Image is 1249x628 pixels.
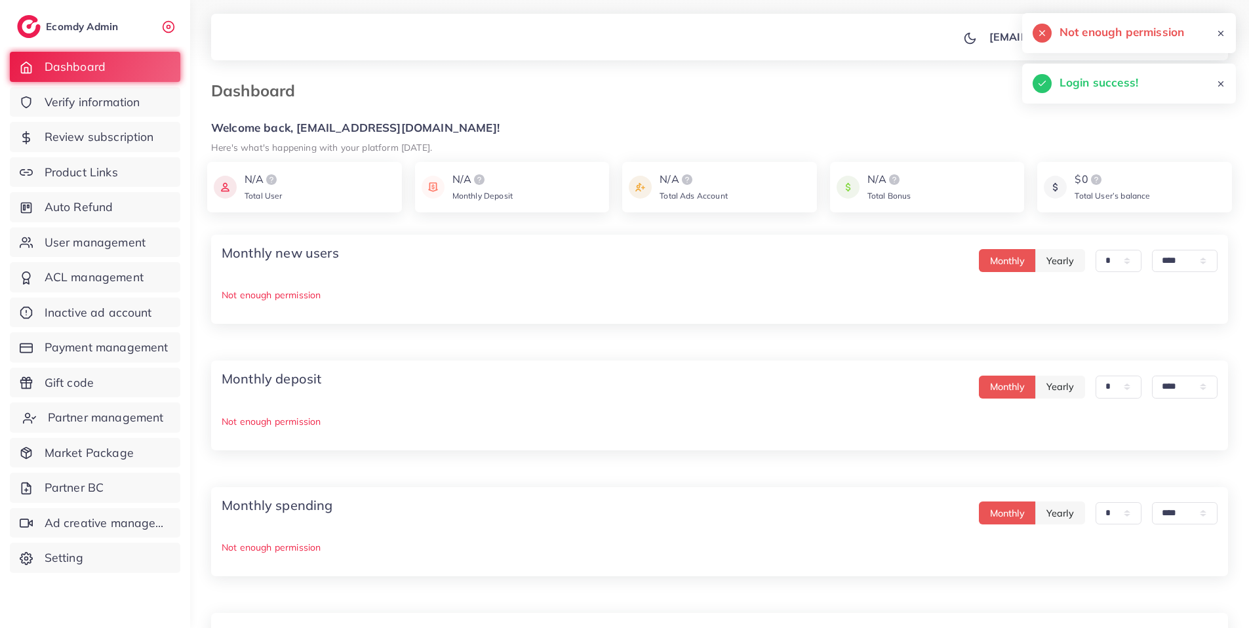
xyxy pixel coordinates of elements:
p: Not enough permission [222,540,1218,555]
div: N/A [452,172,513,187]
button: Yearly [1035,376,1085,399]
a: Market Package [10,438,180,468]
span: User management [45,234,146,251]
p: Not enough permission [222,414,1218,429]
a: Product Links [10,157,180,187]
img: logo [471,172,487,187]
a: Setting [10,543,180,573]
h4: Monthly spending [222,498,333,513]
img: logo [886,172,902,187]
button: Monthly [979,501,1036,524]
small: Here's what's happening with your platform [DATE]. [211,142,432,153]
span: Review subscription [45,128,154,146]
p: Not enough permission [222,287,1218,303]
span: Total User’s balance [1075,191,1150,201]
button: Yearly [1035,249,1085,272]
span: Market Package [45,444,134,461]
a: Partner BC [10,473,180,503]
img: icon payment [1044,172,1067,203]
div: N/A [245,172,283,187]
h2: Ecomdy Admin [46,20,121,33]
img: logo [1088,172,1104,187]
a: Gift code [10,368,180,398]
a: Review subscription [10,122,180,152]
img: icon payment [214,172,237,203]
a: Dashboard [10,52,180,82]
a: Verify information [10,87,180,117]
span: Product Links [45,164,118,181]
a: User management [10,227,180,258]
span: Total Ads Account [660,191,728,201]
button: Monthly [979,249,1036,272]
h3: Dashboard [211,81,306,100]
span: Setting [45,549,83,566]
span: Dashboard [45,58,106,75]
div: N/A [867,172,911,187]
span: Auto Refund [45,199,113,216]
span: Payment management [45,339,169,356]
h5: Welcome back, [EMAIL_ADDRESS][DOMAIN_NAME]! [211,121,1228,135]
button: Monthly [979,376,1036,399]
h5: Not enough permission [1060,24,1184,41]
span: Partner BC [45,479,104,496]
a: Inactive ad account [10,298,180,328]
span: Gift code [45,374,94,391]
img: icon payment [422,172,445,203]
img: icon payment [837,172,860,203]
div: N/A [660,172,728,187]
p: [EMAIL_ADDRESS][DOMAIN_NAME] [989,29,1178,45]
span: Verify information [45,94,140,111]
div: $0 [1075,172,1150,187]
a: logoEcomdy Admin [17,15,121,38]
a: [EMAIL_ADDRESS][DOMAIN_NAME]avatar [982,24,1218,50]
span: Total User [245,191,283,201]
a: ACL management [10,262,180,292]
img: logo [264,172,279,187]
span: Ad creative management [45,515,170,532]
span: ACL management [45,269,144,286]
h4: Monthly deposit [222,371,321,387]
span: Inactive ad account [45,304,152,321]
a: Partner management [10,402,180,433]
img: icon payment [629,172,652,203]
span: Total Bonus [867,191,911,201]
button: Yearly [1035,501,1085,524]
a: Ad creative management [10,508,180,538]
h4: Monthly new users [222,245,339,261]
img: logo [17,15,41,38]
a: Auto Refund [10,192,180,222]
a: Payment management [10,332,180,363]
span: Partner management [48,409,164,426]
span: Monthly Deposit [452,191,513,201]
h5: Login success! [1060,74,1138,91]
img: logo [679,172,695,187]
